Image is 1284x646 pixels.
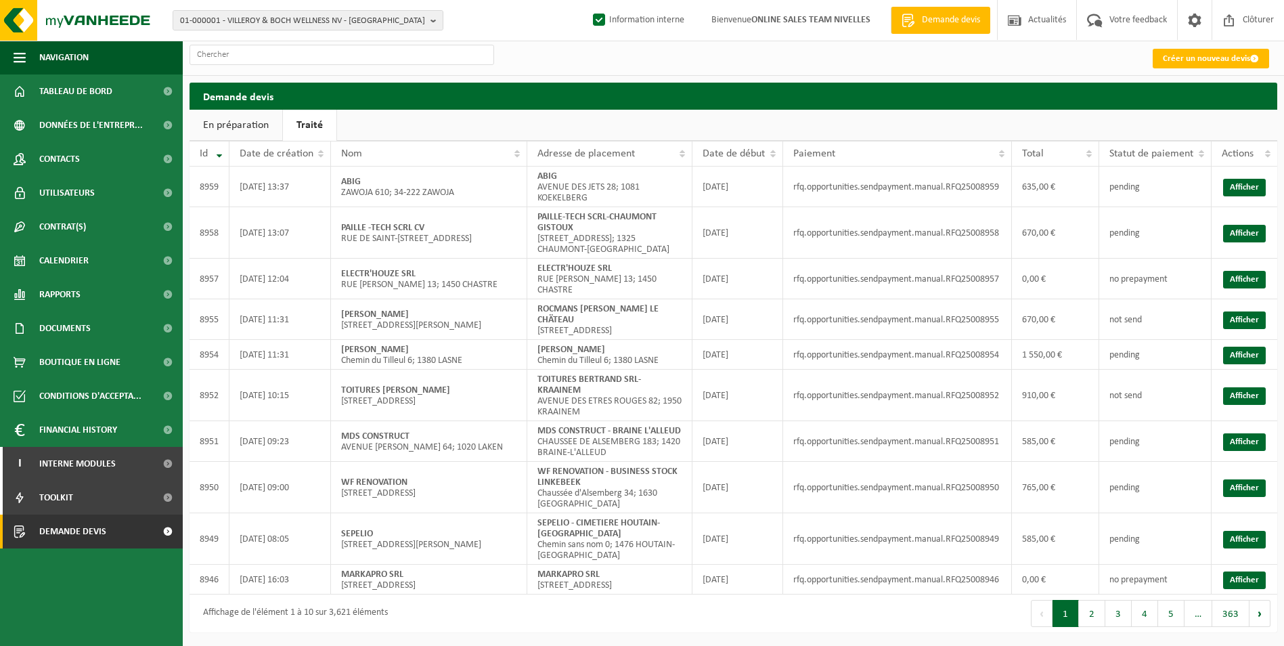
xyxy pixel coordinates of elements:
[527,299,692,340] td: [STREET_ADDRESS]
[341,309,409,320] strong: [PERSON_NAME]
[190,565,229,595] td: 8946
[173,10,443,30] button: 01-000001 - VILLEROY & BOCH WELLNESS NV - [GEOGRAPHIC_DATA]
[190,462,229,513] td: 8950
[783,340,1012,370] td: rfq.opportunities.sendpayment.manual.RFQ25008954
[39,108,143,142] span: Données de l'entrepr...
[1012,370,1099,421] td: 910,00 €
[39,311,91,345] span: Documents
[190,83,1277,109] h2: Demande devis
[783,462,1012,513] td: rfq.opportunities.sendpayment.manual.RFQ25008950
[783,207,1012,259] td: rfq.opportunities.sendpayment.manual.RFQ25008958
[196,601,388,626] div: Affichage de l'élément 1 à 10 sur 3,621 éléments
[692,370,783,421] td: [DATE]
[1223,225,1266,242] a: Afficher
[331,259,527,299] td: RUE [PERSON_NAME] 13; 1450 CHASTRE
[793,148,835,159] span: Paiement
[229,299,331,340] td: [DATE] 11:31
[692,462,783,513] td: [DATE]
[1012,207,1099,259] td: 670,00 €
[537,569,600,580] strong: MARKAPRO SRL
[1109,315,1142,325] span: not send
[1012,259,1099,299] td: 0,00 €
[229,462,331,513] td: [DATE] 09:00
[331,207,527,259] td: RUE DE SAINT-[STREET_ADDRESS]
[703,148,765,159] span: Date de début
[783,167,1012,207] td: rfq.opportunities.sendpayment.manual.RFQ25008959
[331,340,527,370] td: Chemin du Tilleul 6; 1380 LASNE
[1249,600,1270,627] button: Next
[331,167,527,207] td: ZAWOJA 610; 34-222 ZAWOJA
[39,345,120,379] span: Boutique en ligne
[39,447,116,481] span: Interne modules
[229,513,331,565] td: [DATE] 08:05
[1031,600,1053,627] button: Previous
[1223,479,1266,497] a: Afficher
[190,167,229,207] td: 8959
[341,148,362,159] span: Nom
[190,340,229,370] td: 8954
[692,207,783,259] td: [DATE]
[229,565,331,595] td: [DATE] 16:03
[1223,179,1266,196] a: Afficher
[527,167,692,207] td: AVENUE DES JETS 28; 1081 KOEKELBERG
[190,110,282,141] a: En préparation
[537,345,605,355] strong: [PERSON_NAME]
[229,421,331,462] td: [DATE] 09:23
[1223,311,1266,329] a: Afficher
[692,565,783,595] td: [DATE]
[331,565,527,595] td: [STREET_ADDRESS]
[783,513,1012,565] td: rfq.opportunities.sendpayment.manual.RFQ25008949
[692,340,783,370] td: [DATE]
[1109,391,1142,401] span: not send
[331,370,527,421] td: [STREET_ADDRESS]
[692,299,783,340] td: [DATE]
[341,529,373,539] strong: SEPELIO
[1222,148,1254,159] span: Actions
[39,244,89,278] span: Calendrier
[1053,600,1079,627] button: 1
[341,431,409,442] strong: MDS CONSTRUCT
[341,269,416,279] strong: ELECTR'HOUZE SRL
[1212,600,1249,627] button: 363
[341,177,361,187] strong: ABIG
[527,340,692,370] td: Chemin du Tilleul 6; 1380 LASNE
[537,263,612,274] strong: ELECTR'HOUZE SRL
[1223,387,1266,405] a: Afficher
[341,385,450,395] strong: TOITURES [PERSON_NAME]
[1158,600,1185,627] button: 5
[1185,600,1212,627] span: …
[1012,421,1099,462] td: 585,00 €
[590,10,684,30] label: Information interne
[537,518,660,539] strong: SEPELIO - CIMETIERE HOUTAIN-[GEOGRAPHIC_DATA]
[527,421,692,462] td: CHAUSSEE DE ALSEMBERG 183; 1420 BRAINE-L'ALLEUD
[1223,572,1266,589] a: Afficher
[1109,182,1140,192] span: pending
[1012,462,1099,513] td: 765,00 €
[1105,600,1132,627] button: 3
[692,259,783,299] td: [DATE]
[537,467,678,488] strong: WF RENOVATION - BUSINESS STOCK LINKEBEEK
[39,74,112,108] span: Tableau de bord
[1012,299,1099,340] td: 670,00 €
[331,299,527,340] td: [STREET_ADDRESS][PERSON_NAME]
[1012,340,1099,370] td: 1 550,00 €
[783,299,1012,340] td: rfq.opportunities.sendpayment.manual.RFQ25008955
[190,370,229,421] td: 8952
[190,299,229,340] td: 8955
[692,513,783,565] td: [DATE]
[1109,575,1168,585] span: no prepayment
[39,413,117,447] span: Financial History
[1012,167,1099,207] td: 635,00 €
[1109,483,1140,493] span: pending
[39,176,95,210] span: Utilisateurs
[1223,433,1266,451] a: Afficher
[331,421,527,462] td: AVENUE [PERSON_NAME] 64; 1020 LAKEN
[180,11,425,31] span: 01-000001 - VILLEROY & BOCH WELLNESS NV - [GEOGRAPHIC_DATA]
[200,148,208,159] span: Id
[341,345,409,355] strong: [PERSON_NAME]
[692,421,783,462] td: [DATE]
[39,515,106,548] span: Demande devis
[1109,350,1140,360] span: pending
[229,167,331,207] td: [DATE] 13:37
[537,304,659,325] strong: ROCMANS [PERSON_NAME] LE CHÄTEAU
